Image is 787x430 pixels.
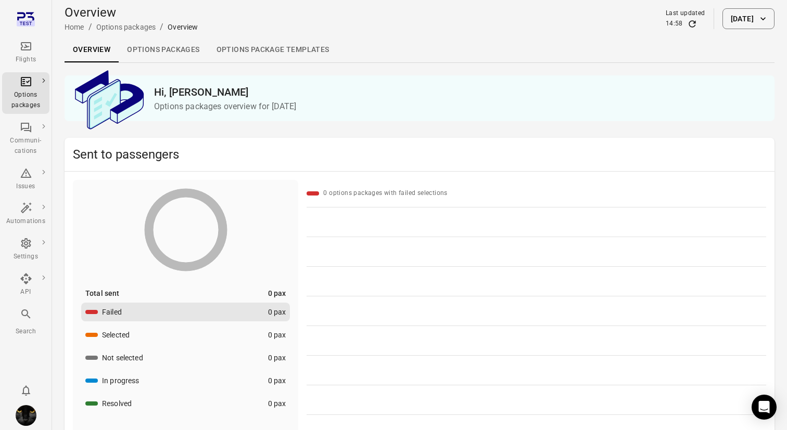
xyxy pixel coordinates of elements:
[323,188,447,199] div: 0 options packages with failed selections
[2,305,49,340] button: Search
[65,21,198,33] nav: Breadcrumbs
[168,22,198,32] div: Overview
[6,55,45,65] div: Flights
[65,4,198,21] h1: Overview
[16,380,36,401] button: Notifications
[268,353,286,363] div: 0 pax
[65,23,84,31] a: Home
[268,398,286,409] div: 0 pax
[268,288,286,298] div: 0 pax
[6,136,45,157] div: Communi-cations
[81,394,290,413] button: Resolved0 pax
[6,181,45,192] div: Issues
[208,37,338,62] a: Options package Templates
[73,146,766,163] h2: Sent to passengers
[85,288,120,298] div: Total sent
[2,72,49,114] a: Options packages
[6,252,45,262] div: Settings
[65,37,775,62] div: Local navigation
[666,8,705,19] div: Last updated
[2,118,49,160] a: Communi-cations
[6,216,45,227] div: Automations
[154,100,766,113] p: Options packages overview for [DATE]
[2,37,49,68] a: Flights
[2,269,49,301] a: API
[81,371,290,390] button: In progress0 pax
[687,19,697,29] button: Refresh data
[119,37,208,62] a: Options packages
[16,405,36,426] img: images
[2,234,49,265] a: Settings
[160,21,163,33] li: /
[268,375,286,386] div: 0 pax
[65,37,119,62] a: Overview
[102,353,143,363] div: Not selected
[6,327,45,337] div: Search
[2,199,49,230] a: Automations
[81,303,290,321] button: Failed0 pax
[6,90,45,111] div: Options packages
[102,330,130,340] div: Selected
[81,348,290,367] button: Not selected0 pax
[268,330,286,340] div: 0 pax
[2,164,49,195] a: Issues
[722,8,775,29] button: [DATE]
[88,21,92,33] li: /
[666,19,683,29] div: 14:58
[102,375,139,386] div: In progress
[102,307,122,317] div: Failed
[96,23,156,31] a: Options packages
[6,287,45,297] div: API
[11,401,41,430] button: Iris
[752,395,777,420] div: Open Intercom Messenger
[102,398,132,409] div: Resolved
[154,84,766,100] h2: Hi, [PERSON_NAME]
[81,325,290,344] button: Selected0 pax
[268,307,286,317] div: 0 pax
